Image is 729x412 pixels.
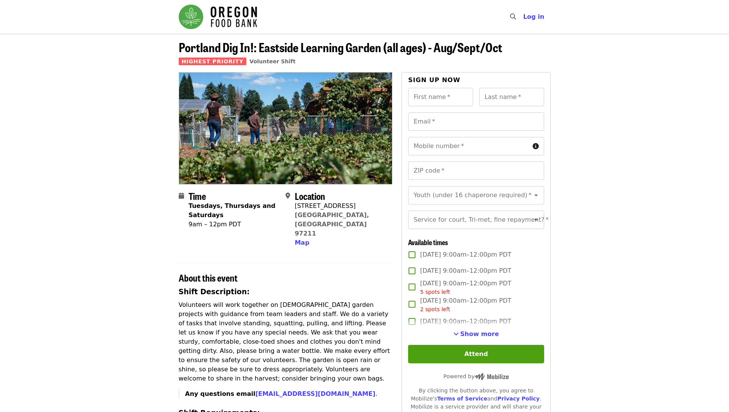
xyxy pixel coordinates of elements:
a: Terms of Service [437,396,487,402]
span: Portland Dig In!: Eastside Learning Garden (all ages) - Aug/Sept/Oct [179,38,502,56]
span: Show more [460,330,499,338]
button: Log in [517,9,550,25]
span: About this event [179,271,237,284]
a: [GEOGRAPHIC_DATA], [GEOGRAPHIC_DATA] 97211 [295,211,369,237]
span: Location [295,189,325,203]
span: 5 spots left [420,289,450,295]
button: See more timeslots [453,330,499,339]
input: Last name [479,88,544,106]
input: Email [408,112,544,131]
span: Time [189,189,206,203]
div: [STREET_ADDRESS] [295,201,386,211]
i: calendar icon [179,192,184,199]
strong: Shift Description: [179,288,250,296]
strong: Tuesdays, Thursdays and Saturdays [189,202,276,219]
img: Powered by Mobilize [475,373,509,380]
span: Log in [523,13,544,20]
input: Mobile number [408,137,529,155]
a: Volunteer Shift [249,58,296,64]
span: 2 spots left [420,306,450,312]
input: Search [521,8,527,26]
i: circle-info icon [533,143,539,150]
span: [DATE] 9:00am–12:00pm PDT [420,317,511,326]
span: [DATE] 9:00am–12:00pm PDT [420,279,511,296]
button: Open [531,190,541,201]
i: search icon [510,13,516,20]
p: Volunteers will work together on [DEMOGRAPHIC_DATA] garden projects with guidance from team leade... [179,300,393,383]
span: [DATE] 9:00am–12:00pm PDT [420,296,511,313]
a: [EMAIL_ADDRESS][DOMAIN_NAME] [255,390,375,397]
img: Portland Dig In!: Eastside Learning Garden (all ages) - Aug/Sept/Oct organized by Oregon Food Bank [179,73,392,184]
button: Attend [408,345,544,363]
span: [DATE] 9:00am–12:00pm PDT [420,266,511,275]
span: [DATE] 9:00am–12:00pm PDT [420,250,511,259]
i: map-marker-alt icon [286,192,290,199]
a: Privacy Policy [497,396,540,402]
span: Powered by [443,373,509,379]
div: 9am – 12pm PDT [189,220,279,229]
span: Highest Priority [179,58,247,65]
img: Oregon Food Bank - Home [179,5,257,29]
input: ZIP code [408,162,544,180]
input: First name [408,88,473,106]
p: . [185,389,393,399]
span: Sign up now [408,76,460,84]
strong: Any questions email [185,390,375,397]
span: Available times [408,237,448,247]
button: Map [295,238,309,247]
span: Map [295,239,309,246]
button: Open [531,214,541,225]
